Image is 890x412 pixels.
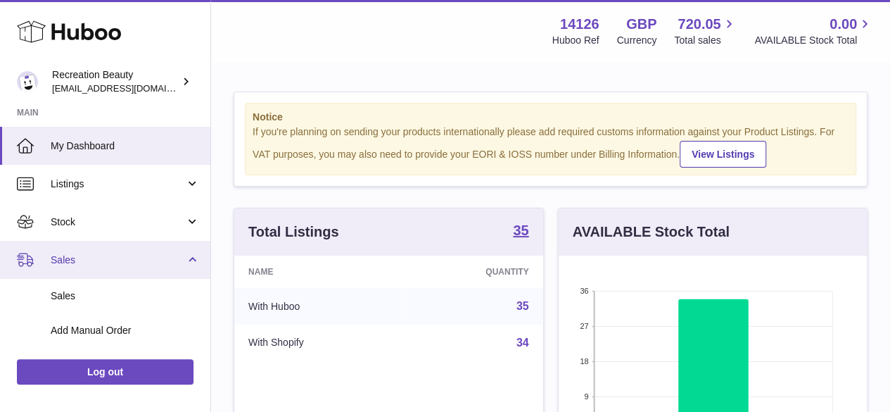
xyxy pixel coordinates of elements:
[516,300,529,312] a: 35
[573,223,730,242] h3: AVAILABLE Stock Total
[234,256,400,288] th: Name
[234,325,400,361] td: With Shopify
[754,15,873,47] a: 0.00 AVAILABLE Stock Total
[51,289,200,303] span: Sales
[51,177,185,191] span: Listings
[516,337,529,349] a: 34
[754,34,873,47] span: AVAILABLE Stock Total
[580,287,588,295] text: 36
[51,216,185,229] span: Stock
[248,223,339,242] h3: Total Listings
[17,71,38,92] img: internalAdmin-14126@internal.huboo.com
[513,223,528,240] a: 35
[626,15,656,34] strong: GBP
[234,288,400,325] td: With Huboo
[400,256,542,288] th: Quantity
[617,34,657,47] div: Currency
[680,141,766,168] a: View Listings
[829,15,857,34] span: 0.00
[51,139,200,153] span: My Dashboard
[52,68,179,95] div: Recreation Beauty
[51,324,200,337] span: Add Manual Order
[51,254,185,267] span: Sales
[560,15,599,34] strong: 14126
[552,34,599,47] div: Huboo Ref
[253,111,848,124] strong: Notice
[580,357,588,366] text: 18
[674,34,737,47] span: Total sales
[253,125,848,168] div: If you're planning on sending your products internationally please add required customs informati...
[674,15,737,47] a: 720.05 Total sales
[513,223,528,237] strong: 35
[584,392,588,401] text: 9
[52,82,207,94] span: [EMAIL_ADDRESS][DOMAIN_NAME]
[580,322,588,330] text: 27
[17,359,193,385] a: Log out
[678,15,720,34] span: 720.05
